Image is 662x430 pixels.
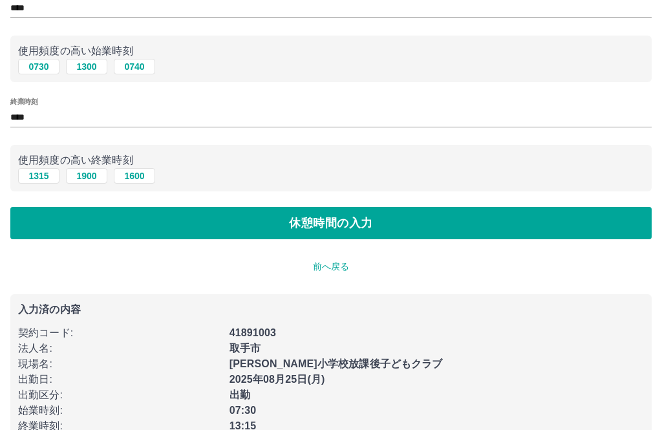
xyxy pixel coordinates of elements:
p: 使用頻度の高い終業時刻 [18,153,644,168]
b: [PERSON_NAME]小学校放課後子どもクラブ [230,358,443,369]
b: 2025年08月25日(月) [230,374,325,385]
p: 入力済の内容 [18,305,644,315]
b: 07:30 [230,405,257,416]
button: 0730 [18,59,59,74]
p: 法人名 : [18,341,222,356]
button: 1300 [66,59,107,74]
b: 41891003 [230,327,276,338]
button: 1900 [66,168,107,184]
p: 前へ戻る [10,260,652,274]
label: 終業時刻 [10,97,37,107]
button: 1315 [18,168,59,184]
p: 契約コード : [18,325,222,341]
button: 1600 [114,168,155,184]
p: 出勤日 : [18,372,222,387]
p: 出勤区分 : [18,387,222,403]
p: 現場名 : [18,356,222,372]
p: 使用頻度の高い始業時刻 [18,43,644,59]
p: 始業時刻 : [18,403,222,418]
b: 出勤 [230,389,250,400]
button: 休憩時間の入力 [10,207,652,239]
b: 取手市 [230,343,261,354]
button: 0740 [114,59,155,74]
